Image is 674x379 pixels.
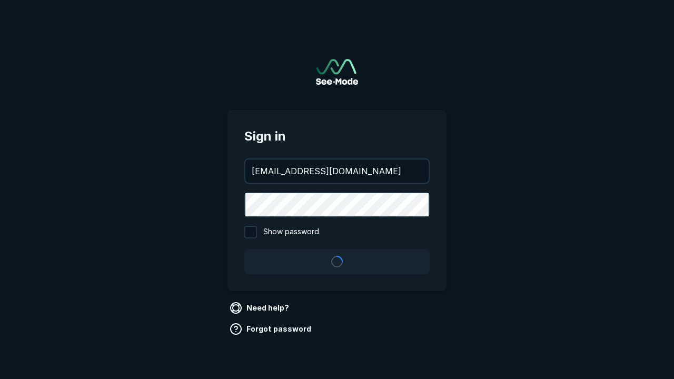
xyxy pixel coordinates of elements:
a: Forgot password [227,321,315,337]
input: your@email.com [245,159,429,183]
span: Sign in [244,127,430,146]
img: See-Mode Logo [316,59,358,85]
a: Go to sign in [316,59,358,85]
a: Need help? [227,300,293,316]
span: Show password [263,226,319,238]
